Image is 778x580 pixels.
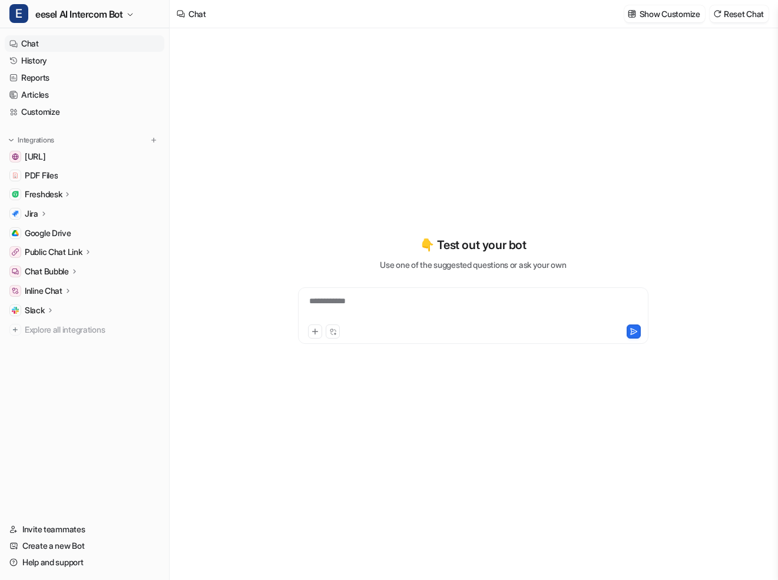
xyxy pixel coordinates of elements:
[9,324,21,336] img: explore all integrations
[25,227,71,239] span: Google Drive
[628,9,636,18] img: customize
[25,151,46,163] span: [URL]
[5,322,164,338] a: Explore all integrations
[12,230,19,237] img: Google Drive
[5,35,164,52] a: Chat
[640,8,700,20] p: Show Customize
[25,208,38,220] p: Jira
[18,135,54,145] p: Integrations
[12,248,19,256] img: Public Chat Link
[380,258,566,271] p: Use one of the suggested questions or ask your own
[5,167,164,184] a: PDF FilesPDF Files
[624,5,705,22] button: Show Customize
[5,538,164,554] a: Create a new Bot
[12,172,19,179] img: PDF Files
[5,521,164,538] a: Invite teammates
[25,304,45,316] p: Slack
[25,170,58,181] span: PDF Files
[150,136,158,144] img: menu_add.svg
[5,134,58,146] button: Integrations
[25,246,82,258] p: Public Chat Link
[420,236,526,254] p: 👇 Test out your bot
[5,87,164,103] a: Articles
[9,4,28,23] span: E
[12,268,19,275] img: Chat Bubble
[5,148,164,165] a: dashboard.eesel.ai[URL]
[12,210,19,217] img: Jira
[188,8,206,20] div: Chat
[25,266,69,277] p: Chat Bubble
[25,188,62,200] p: Freshdesk
[5,69,164,86] a: Reports
[12,153,19,160] img: dashboard.eesel.ai
[5,554,164,571] a: Help and support
[12,307,19,314] img: Slack
[25,285,62,297] p: Inline Chat
[5,225,164,241] a: Google DriveGoogle Drive
[12,191,19,198] img: Freshdesk
[713,9,721,18] img: reset
[35,6,123,22] span: eesel AI Intercom Bot
[7,136,15,144] img: expand menu
[5,104,164,120] a: Customize
[710,5,769,22] button: Reset Chat
[5,52,164,69] a: History
[12,287,19,294] img: Inline Chat
[25,320,160,339] span: Explore all integrations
